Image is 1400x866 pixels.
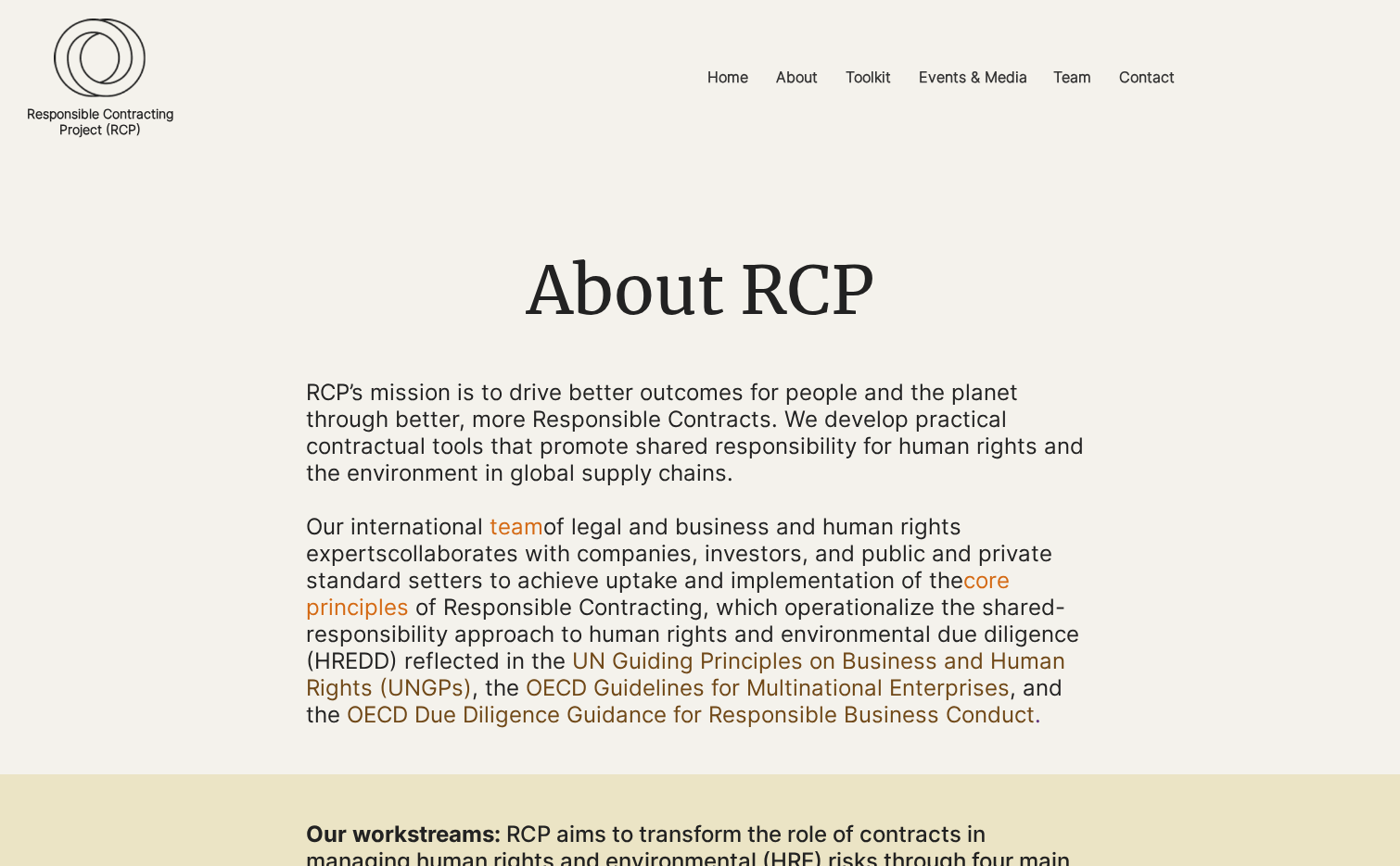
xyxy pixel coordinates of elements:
p: About [767,56,827,98]
a: Events & Media [905,56,1039,98]
a: core principles [306,567,1010,621]
a: OECD Guidelines for Multinational Enterprises [526,674,1010,701]
span: collaborates with companies, investors, and public and private standard setters to achieve uptake... [306,513,1052,594]
a: Contact [1105,56,1189,98]
p: Home [698,56,757,98]
a: Toolkit [832,56,905,98]
a: of legal and business and human rights experts [306,513,961,567]
a: Team [1039,56,1105,98]
a: UN Guiding Principles on Business and Human Rights (UNGPs) [306,647,1065,701]
p: Toolkit [836,56,900,98]
span: . [1035,701,1041,728]
span: About RCP [527,248,874,333]
a: Responsible ContractingProject (RCP) [27,106,173,137]
p: Team [1044,56,1101,98]
span: Our workstreams: [306,821,501,847]
nav: Site [483,56,1400,98]
a: team [490,513,543,540]
span: , the [472,674,519,701]
a: Home [694,56,762,98]
span: RCP’s mission is to drive better outcomes for people and the planet through better, more Responsi... [306,379,1084,486]
p: Contact [1110,56,1184,98]
a: OECD Due Diligence Guidance for Responsible Business Conduct [347,701,1035,728]
a: About [762,56,832,98]
span: of Responsible Contracting, which operationalize the shared-responsibility approach to human righ... [306,594,1079,674]
span: Our international [306,513,483,540]
span: , and the [306,674,1063,728]
p: Events & Media [910,56,1037,98]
